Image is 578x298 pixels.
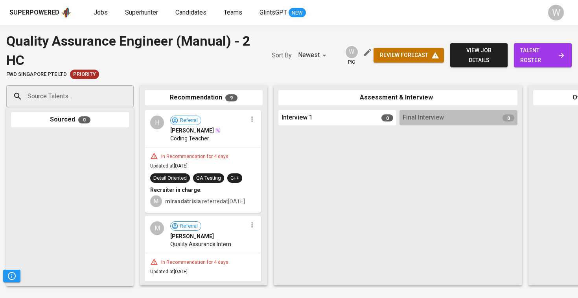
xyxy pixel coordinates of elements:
div: H [150,116,164,129]
div: Recommendation [145,90,263,105]
span: Referral [177,117,201,124]
span: NEW [289,9,306,17]
div: Superpowered [9,8,59,17]
div: M [150,221,164,235]
div: Newest [298,48,329,63]
span: Referral [177,223,201,230]
button: Pipeline Triggers [3,270,20,282]
button: review forecast [374,48,444,63]
span: 9 [225,94,237,101]
span: Jobs [94,9,108,16]
span: 0 [78,116,90,123]
div: New Job received from Demand Team [70,70,99,79]
span: Updated at [DATE] [150,163,188,169]
span: 0 [381,114,393,121]
div: Detail Oriented [153,175,187,182]
p: Newest [298,50,320,60]
a: Candidates [175,8,208,18]
span: Teams [224,9,242,16]
div: pic [345,45,359,66]
span: Candidates [175,9,206,16]
div: M [150,195,162,207]
p: Sort By [272,51,292,60]
span: Updated at [DATE] [150,269,188,274]
button: view job details [450,43,508,67]
span: talent roster [520,46,565,65]
span: [PERSON_NAME] [170,127,214,134]
span: FWD Singapore Pte Ltd [6,71,67,78]
span: Final Interview [403,113,444,122]
span: view job details [457,46,502,65]
div: Assessment & Interview [278,90,517,105]
b: mirandatrisia [165,198,201,204]
a: Jobs [94,8,109,18]
a: Superpoweredapp logo [9,7,72,18]
div: In Recommendation for 4 days [158,153,232,160]
a: talent roster [514,43,572,67]
div: W [548,5,564,20]
img: app logo [61,7,72,18]
a: Teams [224,8,244,18]
img: magic_wand.svg [215,127,221,134]
div: In Recommendation for 4 days [158,259,232,266]
div: Quality Assurance Engineer (Manual) - 2 HC [6,31,256,70]
span: Superhunter [125,9,158,16]
div: HReferral[PERSON_NAME]Coding TeacherIn Recommendation for 4 daysUpdated at[DATE]Detail OrientedQA... [145,110,261,213]
span: review forecast [380,50,438,60]
span: GlintsGPT [260,9,287,16]
b: Recruiter in charge: [150,187,202,193]
span: Interview 1 [282,113,313,122]
span: Quality Assurance Intern [170,240,231,248]
button: Open [129,96,131,97]
div: C++ [230,175,239,182]
span: Priority [70,71,99,78]
div: W [345,45,359,59]
span: 0 [503,114,514,121]
span: [PERSON_NAME] [170,232,214,240]
div: Sourced [11,112,129,127]
a: GlintsGPT NEW [260,8,306,18]
span: Coding Teacher [170,134,209,142]
a: Superhunter [125,8,160,18]
div: QA Testing [196,175,221,182]
span: referred at [DATE] [165,198,245,204]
